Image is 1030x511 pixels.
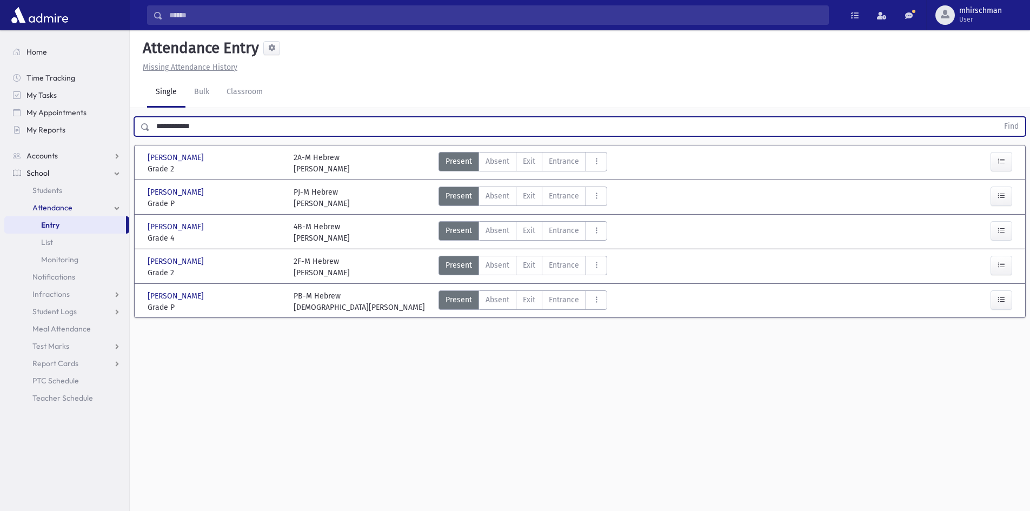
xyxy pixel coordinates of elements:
[438,221,607,244] div: AttTypes
[4,147,129,164] a: Accounts
[549,190,579,202] span: Entrance
[26,108,87,117] span: My Appointments
[294,221,350,244] div: 4B-M Hebrew [PERSON_NAME]
[523,294,535,306] span: Exit
[148,152,206,163] span: [PERSON_NAME]
[959,6,1002,15] span: mhirschman
[148,163,283,175] span: Grade 2
[26,47,47,57] span: Home
[41,237,53,247] span: List
[26,125,65,135] span: My Reports
[148,198,283,209] span: Grade P
[148,256,206,267] span: [PERSON_NAME]
[138,63,237,72] a: Missing Attendance History
[32,203,72,213] span: Attendance
[438,256,607,278] div: AttTypes
[998,117,1025,136] button: Find
[4,303,129,320] a: Student Logs
[4,355,129,372] a: Report Cards
[32,272,75,282] span: Notifications
[32,324,91,334] span: Meal Attendance
[143,63,237,72] u: Missing Attendance History
[523,156,535,167] span: Exit
[163,5,828,25] input: Search
[4,337,129,355] a: Test Marks
[4,216,126,234] a: Entry
[32,307,77,316] span: Student Logs
[438,187,607,209] div: AttTypes
[446,260,472,271] span: Present
[32,359,78,368] span: Report Cards
[147,77,185,108] a: Single
[549,225,579,236] span: Entrance
[4,43,129,61] a: Home
[4,372,129,389] a: PTC Schedule
[486,156,509,167] span: Absent
[549,156,579,167] span: Entrance
[9,4,71,26] img: AdmirePro
[218,77,271,108] a: Classroom
[486,260,509,271] span: Absent
[148,233,283,244] span: Grade 4
[523,190,535,202] span: Exit
[4,199,129,216] a: Attendance
[4,320,129,337] a: Meal Attendance
[148,221,206,233] span: [PERSON_NAME]
[446,225,472,236] span: Present
[486,294,509,306] span: Absent
[148,267,283,278] span: Grade 2
[294,290,425,313] div: PB-M Hebrew [DEMOGRAPHIC_DATA][PERSON_NAME]
[438,152,607,175] div: AttTypes
[32,185,62,195] span: Students
[446,190,472,202] span: Present
[446,294,472,306] span: Present
[523,225,535,236] span: Exit
[294,152,350,175] div: 2A-M Hebrew [PERSON_NAME]
[26,90,57,100] span: My Tasks
[549,260,579,271] span: Entrance
[294,256,350,278] div: 2F-M Hebrew [PERSON_NAME]
[438,290,607,313] div: AttTypes
[959,15,1002,24] span: User
[4,121,129,138] a: My Reports
[4,182,129,199] a: Students
[523,260,535,271] span: Exit
[26,151,58,161] span: Accounts
[294,187,350,209] div: PJ-M Hebrew [PERSON_NAME]
[446,156,472,167] span: Present
[32,289,70,299] span: Infractions
[26,168,49,178] span: School
[148,187,206,198] span: [PERSON_NAME]
[4,286,129,303] a: Infractions
[32,376,79,386] span: PTC Schedule
[185,77,218,108] a: Bulk
[4,104,129,121] a: My Appointments
[138,39,259,57] h5: Attendance Entry
[26,73,75,83] span: Time Tracking
[32,341,69,351] span: Test Marks
[486,225,509,236] span: Absent
[4,268,129,286] a: Notifications
[148,302,283,313] span: Grade P
[4,164,129,182] a: School
[4,251,129,268] a: Monitoring
[32,393,93,403] span: Teacher Schedule
[148,290,206,302] span: [PERSON_NAME]
[4,87,129,104] a: My Tasks
[4,234,129,251] a: List
[41,220,59,230] span: Entry
[549,294,579,306] span: Entrance
[4,69,129,87] a: Time Tracking
[486,190,509,202] span: Absent
[4,389,129,407] a: Teacher Schedule
[41,255,78,264] span: Monitoring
